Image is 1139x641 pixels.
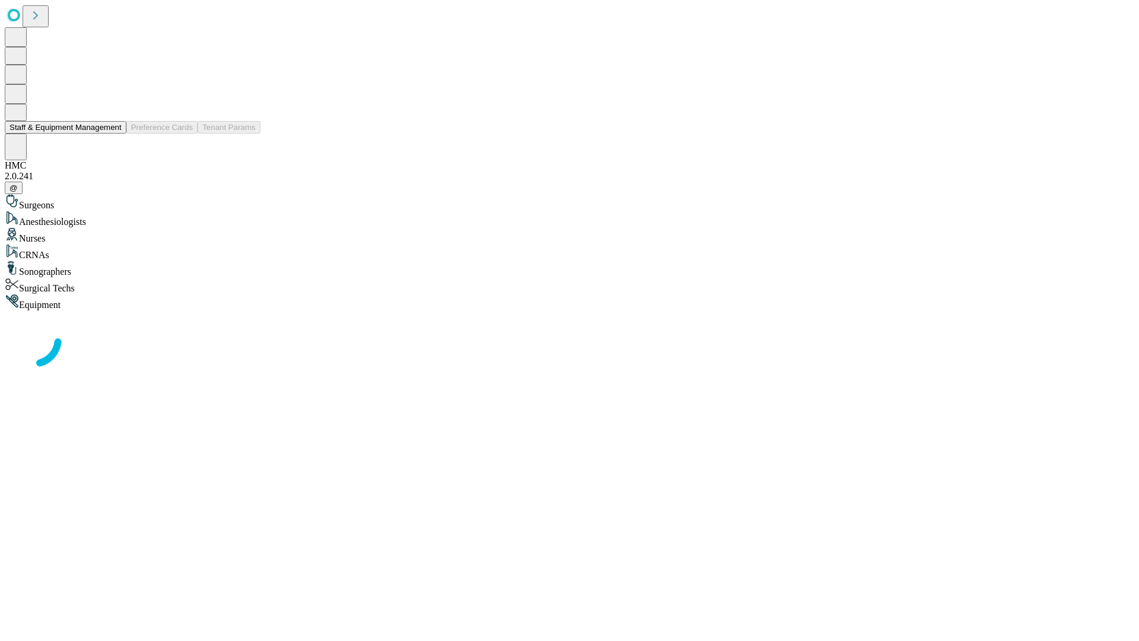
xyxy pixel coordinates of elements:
[198,121,260,134] button: Tenant Params
[9,183,18,192] span: @
[5,277,1134,294] div: Surgical Techs
[5,227,1134,244] div: Nurses
[5,244,1134,261] div: CRNAs
[5,121,126,134] button: Staff & Equipment Management
[126,121,198,134] button: Preference Cards
[5,182,23,194] button: @
[5,294,1134,310] div: Equipment
[5,160,1134,171] div: HMC
[5,194,1134,211] div: Surgeons
[5,261,1134,277] div: Sonographers
[5,171,1134,182] div: 2.0.241
[5,211,1134,227] div: Anesthesiologists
